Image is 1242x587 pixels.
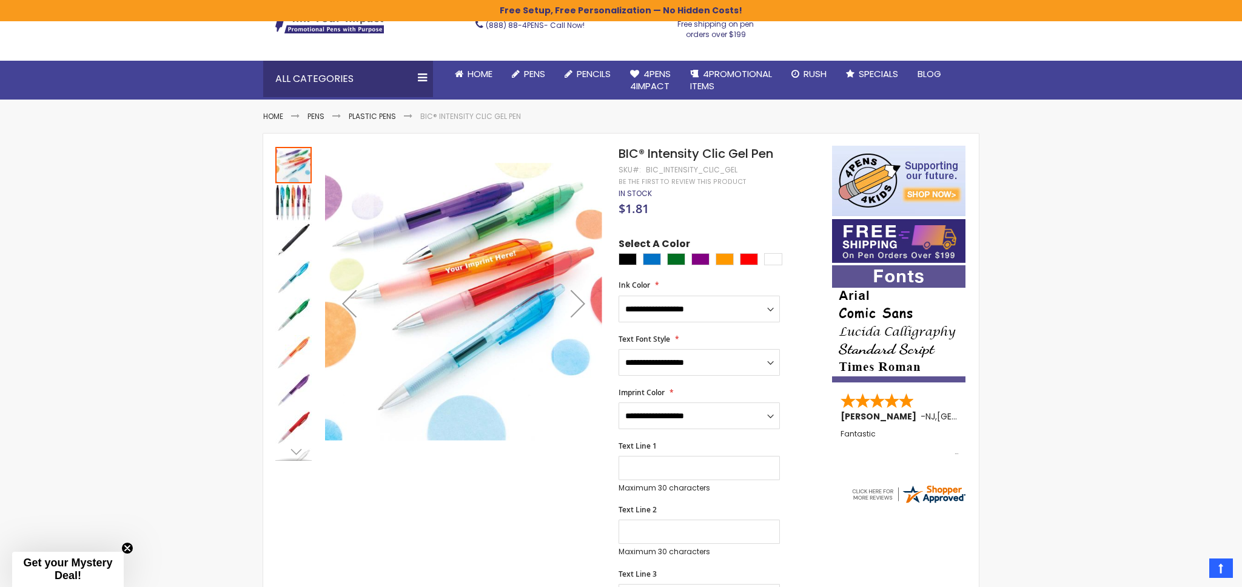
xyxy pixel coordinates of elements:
a: Pens [502,61,555,87]
div: White [764,253,782,265]
img: BIC® Intensity Clic Gel Pen [275,260,312,296]
img: BIC® Intensity Clic Gel Pen [325,163,602,441]
span: Pens [524,67,545,80]
img: BIC® Intensity Clic Gel Pen [275,335,312,372]
a: Home [445,61,502,87]
img: BIC® Intensity Clic Gel Pen [275,297,312,334]
span: - , [921,410,1026,422]
a: 4pens.com certificate URL [850,497,967,507]
li: BIC® Intensity Clic Gel Pen [420,112,521,121]
div: Get your Mystery Deal!Close teaser [12,552,124,587]
div: BIC® Intensity Clic Gel Pen [275,372,313,409]
div: bic_intensity_clic_gel [646,165,737,175]
a: Pens [307,111,324,121]
img: 4pens 4 kids [832,146,965,216]
a: Rush [782,61,836,87]
span: Home [468,67,492,80]
div: Black [619,253,637,265]
div: Next [275,443,312,461]
a: Be the first to review this product [619,177,746,186]
p: Maximum 30 characters [619,547,780,557]
span: Blog [918,67,941,80]
div: BIC® Intensity Clic Gel Pen [275,221,313,259]
div: Free shipping on pen orders over $199 [665,15,767,39]
img: font-personalization-examples [832,265,965,382]
span: [PERSON_NAME] [841,410,921,422]
span: Get your Mystery Deal! [23,557,112,582]
strong: SKU [619,165,641,175]
span: Text Line 3 [619,569,657,579]
span: Rush [804,67,827,80]
div: BIC® Intensity Clic Gel Pen [275,296,313,334]
div: Availability [619,189,652,198]
a: Top [1209,558,1233,578]
span: Text Line 1 [619,441,657,451]
img: BIC® Intensity Clic Gel Pen [275,410,312,447]
img: BIC® Intensity Clic Gel Pen [275,373,312,409]
span: - Call Now! [486,20,585,30]
span: In stock [619,188,652,198]
img: BIC® Intensity Clic Gel Pen [275,185,312,221]
span: Specials [859,67,898,80]
div: Red [740,253,758,265]
div: BIC® Intensity Clic Gel Pen [275,146,313,183]
img: Free shipping on orders over $199 [832,219,965,263]
span: Select A Color [619,237,690,254]
span: 4Pens 4impact [630,67,671,92]
span: Text Font Style [619,334,670,344]
span: NJ [925,410,935,422]
div: BIC® Intensity Clic Gel Pen [275,183,313,221]
span: Ink Color [619,280,650,290]
div: Next [554,146,602,461]
a: Home [263,111,283,121]
div: Purple [691,253,710,265]
div: Green [667,253,685,265]
div: Blue Light [643,253,661,265]
a: 4PROMOTIONALITEMS [680,61,782,100]
a: Specials [836,61,908,87]
span: 4PROMOTIONAL ITEMS [690,67,772,92]
span: BIC® Intensity Clic Gel Pen [619,145,773,162]
div: Fantastic [841,430,958,456]
a: Blog [908,61,951,87]
a: Plastic Pens [349,111,396,121]
a: 4Pens4impact [620,61,680,100]
div: Previous [325,146,374,461]
span: $1.81 [619,200,649,217]
img: BIC® Intensity Clic Gel Pen [275,222,312,259]
a: (888) 88-4PENS [486,20,544,30]
a: Pencils [555,61,620,87]
span: Imprint Color [619,387,665,398]
div: All Categories [263,61,433,97]
div: Orange [716,253,734,265]
span: [GEOGRAPHIC_DATA] [937,410,1026,422]
p: Maximum 30 characters [619,483,780,493]
span: Text Line 2 [619,504,657,515]
div: BIC® Intensity Clic Gel Pen [275,409,313,447]
span: Pencils [577,67,611,80]
div: BIC® Intensity Clic Gel Pen [275,259,313,296]
img: 4pens.com widget logo [850,483,967,505]
button: Close teaser [121,542,133,554]
div: BIC® Intensity Clic Gel Pen [275,334,313,372]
